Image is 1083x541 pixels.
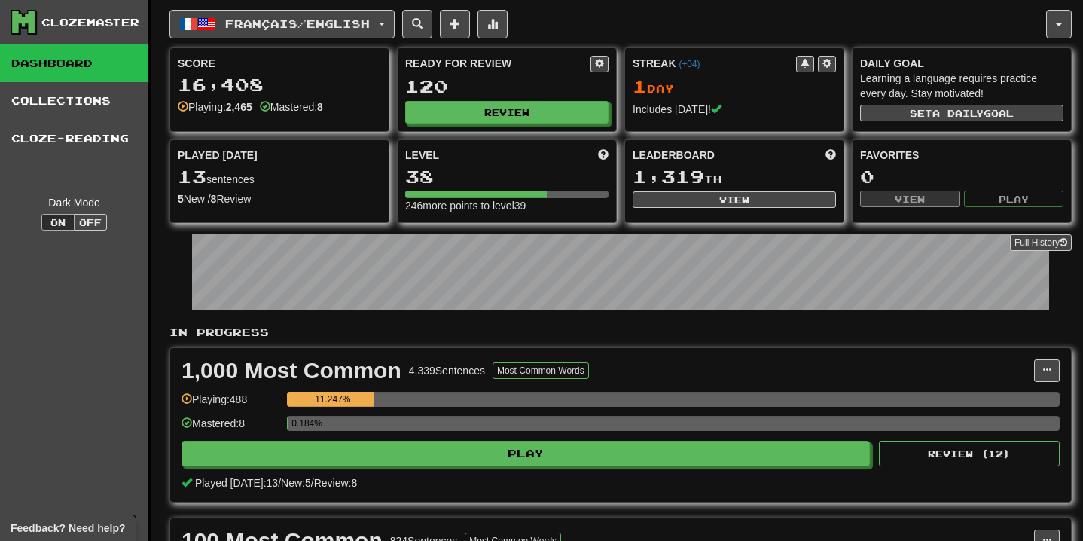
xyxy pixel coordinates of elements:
span: Played [DATE]: 13 [195,477,278,489]
span: 13 [178,166,206,187]
div: Learning a language requires practice every day. Stay motivated! [860,71,1063,101]
button: Review (12) [879,441,1060,466]
button: Add sentence to collection [440,10,470,38]
div: sentences [178,167,381,187]
span: Score more points to level up [598,148,609,163]
div: Streak [633,56,796,71]
button: View [860,191,960,207]
div: Favorites [860,148,1063,163]
div: 38 [405,167,609,186]
div: New / Review [178,191,381,206]
div: 0 [860,167,1063,186]
div: 120 [405,77,609,96]
span: Open feedback widget [11,521,125,536]
span: Français / English [225,17,370,30]
strong: 5 [178,193,184,205]
div: Mastered: [260,99,323,115]
span: 1 [633,75,647,96]
div: Dark Mode [11,195,137,210]
button: On [41,214,75,231]
strong: 8 [317,101,323,113]
div: 16,408 [178,75,381,94]
div: 11.247% [291,392,374,407]
strong: 8 [211,193,217,205]
div: 246 more points to level 39 [405,198,609,213]
div: Daily Goal [860,56,1063,71]
div: Mastered: 8 [182,416,279,441]
span: Review: 8 [314,477,358,489]
div: Day [633,77,836,96]
button: Review [405,101,609,124]
span: This week in points, UTC [825,148,836,163]
div: Score [178,56,381,71]
button: View [633,191,836,208]
span: / [278,477,281,489]
span: Level [405,148,439,163]
strong: 2,465 [226,101,252,113]
div: Playing: [178,99,252,115]
span: New: 5 [281,477,311,489]
button: More stats [477,10,508,38]
div: Ready for Review [405,56,590,71]
div: Includes [DATE]! [633,102,836,117]
span: Leaderboard [633,148,715,163]
span: 1,319 [633,166,704,187]
p: In Progress [169,325,1072,340]
button: Play [182,441,870,466]
div: Playing: 488 [182,392,279,417]
span: / [311,477,314,489]
a: (+04) [679,59,700,69]
button: Off [74,214,107,231]
button: Search sentences [402,10,432,38]
button: Français/English [169,10,395,38]
span: Played [DATE] [178,148,258,163]
div: Clozemaster [41,15,139,30]
button: Seta dailygoal [860,105,1063,121]
button: Play [964,191,1064,207]
div: 4,339 Sentences [409,363,485,378]
button: Most Common Words [493,362,589,379]
div: th [633,167,836,187]
span: a daily [932,108,984,118]
div: 1,000 Most Common [182,359,401,382]
a: Full History [1010,234,1072,251]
